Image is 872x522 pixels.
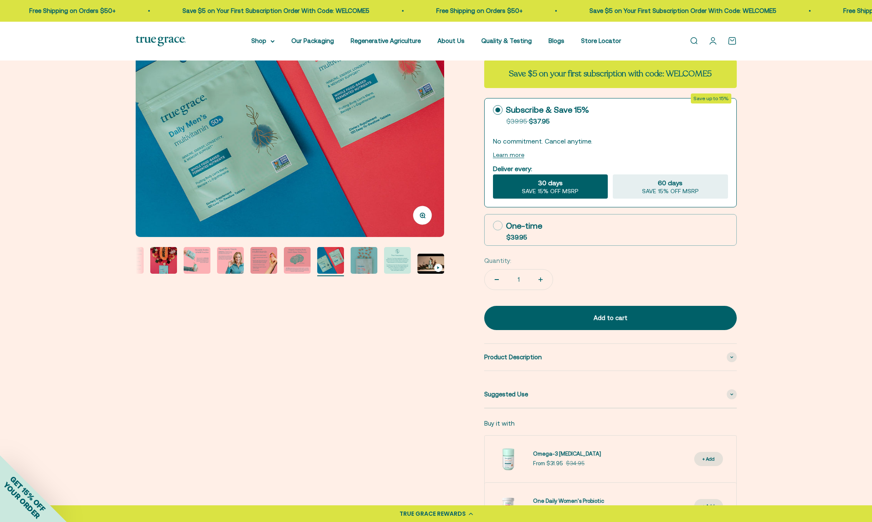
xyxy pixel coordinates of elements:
[533,450,601,459] a: Omega-3 [MEDICAL_DATA]
[509,68,712,79] strong: Save $5 on your first subscription with code: WELCOME5
[184,247,210,274] img: When you opt for our refill pouches instead of buying a new bottle every time you buy supplements...
[184,247,210,276] button: Go to item 5
[182,6,369,16] p: Save $5 on Your First Subscription Order With Code: WELCOME5
[2,480,42,520] span: YOUR ORDER
[250,247,277,276] button: Go to item 7
[703,502,715,510] div: + Add
[251,36,275,46] summary: Shop
[703,455,715,463] div: + Add
[317,247,344,274] img: Daily Women's 50+ Multivitamin
[694,499,723,514] button: + Add
[8,474,47,513] span: GET 15% OFF
[548,37,564,44] a: Blogs
[284,247,311,274] img: Lion's Mane supports brain, nerve, and cognitive health.* Our extracts come exclusively from the ...
[250,247,277,274] img: - L-ergothioneine to support longevity* - CoQ10 for antioxidant support and heart health* - 150% ...
[351,37,421,44] a: Regenerative Agriculture
[150,247,177,276] button: Go to item 4
[436,7,523,14] a: Free Shipping on Orders $50+
[589,6,776,16] p: Save $5 on Your First Subscription Order With Code: WELCOME5
[384,247,411,274] img: Every lot of True Grace supplements undergoes extensive third-party testing. Regulation says we d...
[291,37,334,44] a: Our Packaging
[484,352,542,362] span: Product Description
[150,247,177,274] img: Daily Women's 50+ Multivitamin
[351,247,377,276] button: Go to item 10
[533,497,604,506] a: One Daily Women's Probiotic
[417,254,444,276] button: Go to item 12
[484,344,737,371] summary: Product Description
[29,7,116,14] a: Free Shipping on Orders $50+
[581,37,621,44] a: Store Locator
[317,247,344,276] button: Go to item 9
[384,247,411,276] button: Go to item 11
[481,37,532,44] a: Quality & Testing
[694,452,723,467] button: + Add
[491,442,525,476] img: Omega-3 Fish Oil for Brain, Heart, and Immune Health* Sustainably sourced, wild-caught Alaskan fi...
[484,419,515,429] p: Buy it with
[533,451,601,457] span: Omega-3 [MEDICAL_DATA]
[484,256,511,266] label: Quantity:
[484,381,737,408] summary: Suggested Use
[484,306,737,330] button: Add to cart
[399,509,466,518] div: TRUE GRACE REWARDS
[528,270,553,290] button: Increase quantity
[217,247,244,274] img: L-ergothioneine, an antioxidant known as 'the longevity vitamin', declines as we age and is limit...
[484,389,528,399] span: Suggested Use
[501,313,720,323] div: Add to cart
[485,270,509,290] button: Decrease quantity
[284,247,311,276] button: Go to item 8
[533,498,604,504] span: One Daily Women's Probiotic
[217,247,244,276] button: Go to item 6
[533,459,563,468] sale-price: From $31.95
[566,459,584,468] compare-at-price: $34.95
[437,37,465,44] a: About Us
[351,247,377,274] img: Daily Women's 50+ Multivitamin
